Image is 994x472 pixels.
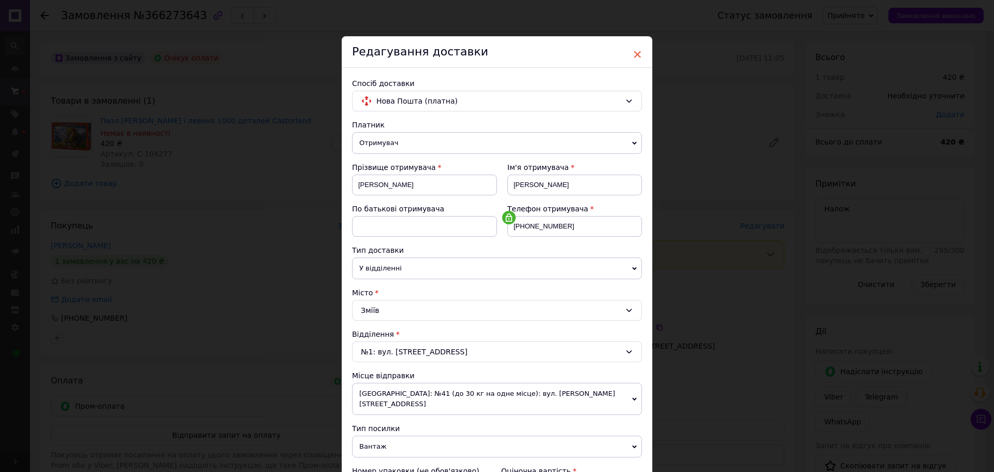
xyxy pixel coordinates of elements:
[352,288,642,298] div: Місто
[352,163,436,171] span: Прізвище отримувача
[352,258,642,279] span: У відділенні
[352,341,642,362] div: №1: вул. [STREET_ADDRESS]
[352,205,444,213] span: По батькові отримувача
[352,383,642,415] span: [GEOGRAPHIC_DATA]: №41 (до 30 кг на одне місце): вул. [PERSON_NAME][STREET_ADDRESS]
[507,205,588,213] span: Телефон отримувача
[352,78,642,89] div: Спосіб доставки
[633,46,642,63] span: ×
[352,246,404,254] span: Тип доставки
[352,121,385,129] span: Платник
[352,329,642,339] div: Відділення
[352,132,642,154] span: Отримувач
[352,371,415,380] span: Місце відправки
[352,436,642,457] span: Вантаж
[376,95,621,107] span: Нова Пошта (платна)
[352,424,400,433] span: Тип посилки
[352,300,642,321] div: Зміїв
[507,216,642,237] input: +380
[507,163,569,171] span: Ім'я отримувача
[342,36,652,68] div: Редагування доставки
